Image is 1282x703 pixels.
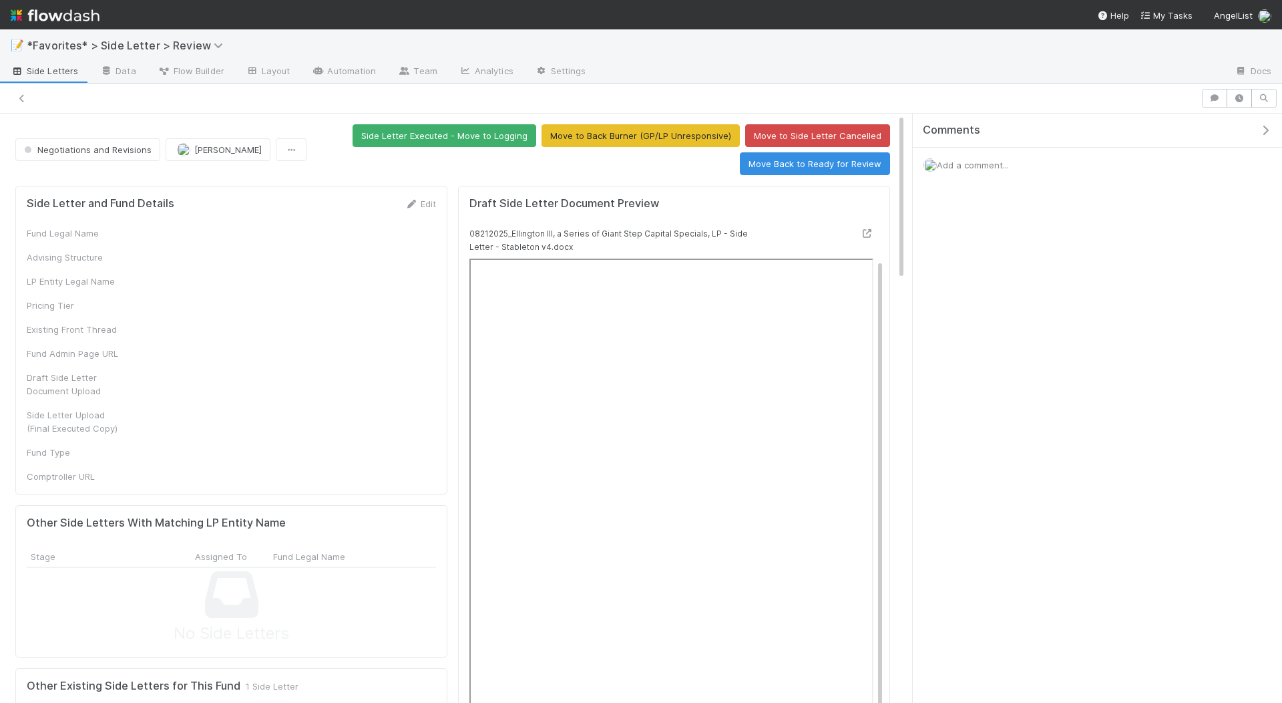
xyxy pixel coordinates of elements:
h5: Other Existing Side Letters for This Fund [27,680,240,693]
img: avatar_218ae7b5-dcd5-4ccc-b5d5-7cc00ae2934f.png [177,143,190,156]
a: Docs [1224,61,1282,83]
span: [PERSON_NAME] [194,144,262,155]
a: Edit [405,198,436,209]
span: Add a comment... [937,160,1009,170]
div: Pricing Tier [27,299,127,312]
span: Comments [923,124,980,137]
button: Move to Side Letter Cancelled [745,124,890,147]
img: logo-inverted-e16ddd16eac7371096b0.svg [11,4,99,27]
button: Negotiations and Revisions [15,138,160,161]
div: Fund Admin Page URL [27,347,127,360]
button: Move Back to Ready for Review [740,152,890,175]
span: Flow Builder [158,64,224,78]
span: Side Letters [11,64,78,78]
span: No Side Letters [174,621,289,646]
h5: Draft Side Letter Document Preview [469,197,659,210]
div: Draft Side Letter Document Upload [27,371,127,398]
button: Move to Back Burner (GP/LP Unresponsive) [542,124,740,147]
div: Fund Type [27,446,127,459]
span: My Tasks [1140,10,1193,21]
img: avatar_218ae7b5-dcd5-4ccc-b5d5-7cc00ae2934f.png [923,158,937,172]
div: Help [1097,9,1129,22]
div: Side Letter Upload (Final Executed Copy) [27,408,127,435]
div: Existing Front Thread [27,323,127,336]
span: Assigned To [195,550,247,563]
h5: Other Side Letters With Matching LP Entity Name [27,517,286,530]
div: LP Entity Legal Name [27,275,127,288]
a: Team [387,61,447,83]
a: Analytics [448,61,524,83]
div: Advising Structure [27,251,127,264]
span: 📝 [11,39,24,51]
span: *Favorites* > Side Letter > Review [27,39,230,52]
img: avatar_218ae7b5-dcd5-4ccc-b5d5-7cc00ae2934f.png [1258,9,1271,23]
h5: Side Letter and Fund Details [27,197,174,210]
small: 08212025_Ellington III, a Series of Giant Step Capital Specials, LP - Side Letter - Stableton v4.... [469,229,748,252]
span: 1 Side Letter [246,680,298,693]
a: Settings [524,61,597,83]
button: [PERSON_NAME] [166,138,270,161]
a: Data [89,61,146,83]
a: Flow Builder [147,61,235,83]
button: Side Letter Executed - Move to Logging [353,124,536,147]
span: Stage [31,550,55,563]
span: AngelList [1214,10,1253,21]
div: Fund Legal Name [27,227,127,240]
a: My Tasks [1140,9,1193,22]
div: Comptroller URL [27,470,127,483]
a: Automation [300,61,387,83]
a: Layout [235,61,301,83]
span: Fund Legal Name [273,550,345,563]
span: Negotiations and Revisions [21,144,152,155]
